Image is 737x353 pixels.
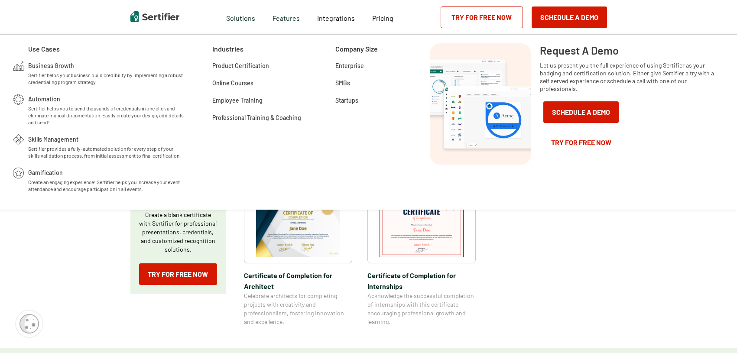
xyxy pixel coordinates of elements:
span: Sertifier helps you to send thousands of credentials in one click and eliminate manual documentat... [28,105,184,126]
span: Sertifier helps your business build credibility by implementing a robust credentialing program st... [28,71,184,85]
span: Integrations [317,14,355,22]
a: Try for Free Now [540,132,622,153]
span: Business Growth [28,61,74,69]
a: Product Certification [212,61,269,69]
span: Acknowledge the successful completion of internships with this certificate, encouraging professio... [367,291,476,326]
button: Schedule a Demo [543,101,619,123]
img: Business Growth Icon [13,61,24,71]
span: Create an engaging experience! Sertifier helps you increase your event attendance and encourage p... [28,178,184,192]
span: Automation [28,94,60,103]
span: Sertifier provides a fully-automated solution for every step of your skills validation process, f... [28,145,184,159]
img: Cookie Popup Icon [19,314,39,334]
img: Sertifier | Digital Credentialing Platform [130,11,179,22]
span: Request A Demo [540,43,619,57]
img: Certificate of Completion​ for Internships [380,198,464,257]
a: Pricing [372,12,393,23]
a: AutomationSertifier helps you to send thousands of credentials in one click and eliminate manual ... [28,94,184,126]
button: Schedule a Demo [532,6,607,28]
span: Use Cases [28,43,60,54]
iframe: Chat Widget [694,311,737,353]
img: Certificate of Completion​ for Architect [256,198,340,257]
a: Enterprise [335,61,364,69]
span: Celebrate architects for completing projects with creativity and professionalism, fostering innov... [244,291,352,326]
img: Request A Demo [430,43,531,165]
a: Try for Free Now [441,6,523,28]
a: Integrations [317,12,355,23]
span: Gamification [28,168,63,176]
a: Professional Training & Coaching [212,113,301,121]
span: Company Size [335,43,378,54]
span: Certificate of Completion​ for Internships [367,270,476,291]
span: Industries [212,43,244,54]
a: Employee Training [212,95,263,104]
p: Create a blank certificate with Sertifier for professional presentations, credentials, and custom... [139,211,217,254]
img: Skills Management Icon [13,134,24,145]
a: Online Courses [212,78,253,87]
span: Let us present you the full experience of using Sertifier as your badging and certification solut... [540,62,715,93]
img: Gamification Icon [13,168,24,178]
span: Features [273,12,300,23]
span: Certificate of Completion​ for Architect [244,270,352,291]
span: Solutions [226,12,255,23]
a: Certificate of Completion​ for InternshipsCertificate of Completion​ for InternshipsAcknowledge t... [367,192,476,326]
img: Automation Icon [13,94,24,105]
span: Pricing [372,14,393,22]
a: Try for Free Now [139,263,217,285]
a: Certificate of Completion​ for ArchitectCertificate of Completion​ for ArchitectCelebrate archite... [244,192,352,326]
a: Skills ManagementSertifier provides a fully-automated solution for every step of your skills vali... [28,134,184,159]
span: Skills Management [28,134,78,143]
a: Startups [335,95,358,104]
a: GamificationCreate an engaging experience! Sertifier helps you increase your event attendance and... [28,168,184,192]
a: SMBs [335,78,350,87]
a: Business GrowthSertifier helps your business build credibility by implementing a robust credentia... [28,61,184,85]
